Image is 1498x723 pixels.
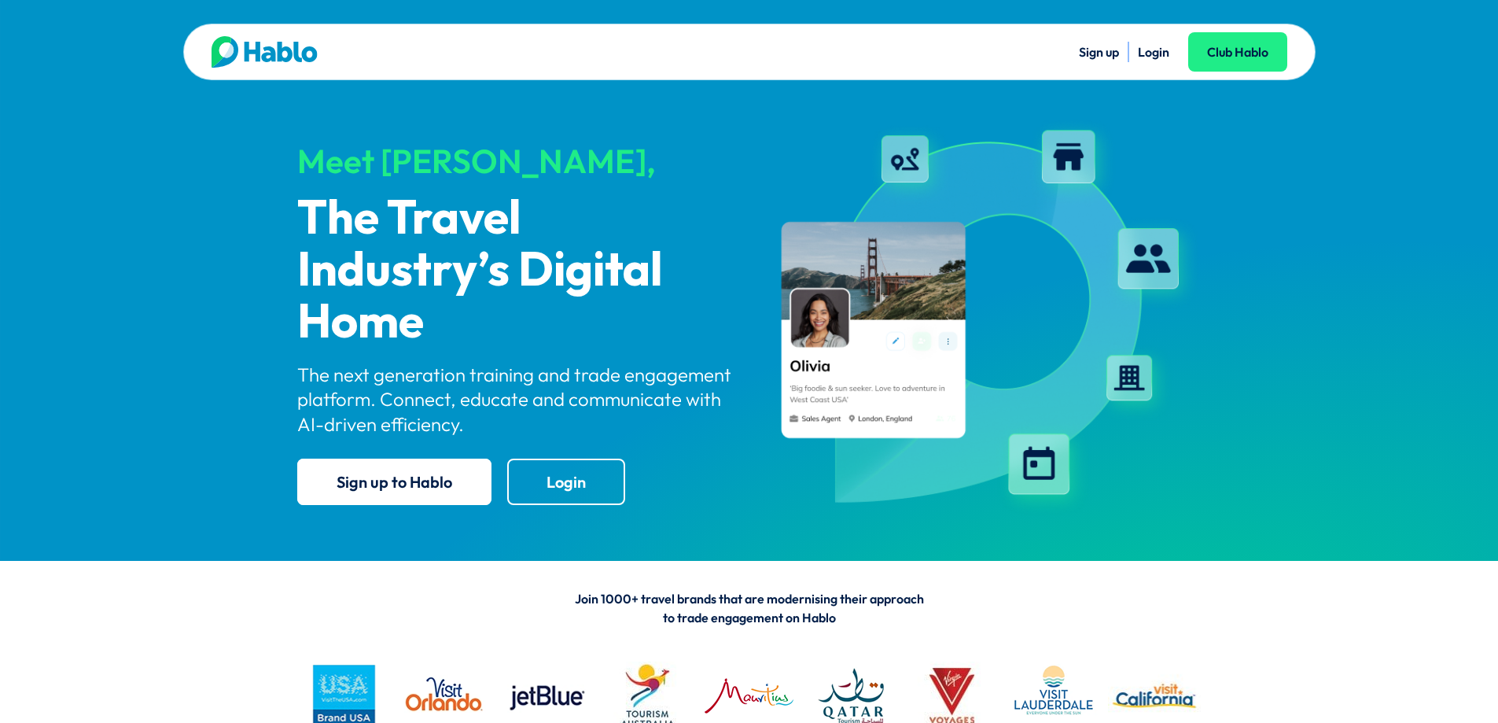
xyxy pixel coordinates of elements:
[763,117,1202,518] img: hablo-profile-image
[1138,44,1169,60] a: Login
[297,194,736,349] p: The Travel Industry’s Digital Home
[297,143,736,179] div: Meet [PERSON_NAME],
[507,459,625,505] a: Login
[1188,32,1287,72] a: Club Hablo
[1079,44,1119,60] a: Sign up
[212,36,318,68] img: Hablo logo main 2
[297,459,491,505] a: Sign up to Hablo
[575,591,924,625] span: Join 1000+ travel brands that are modernising their approach to trade engagement on Hablo
[297,363,736,437] p: The next generation training and trade engagement platform. Connect, educate and communicate with...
